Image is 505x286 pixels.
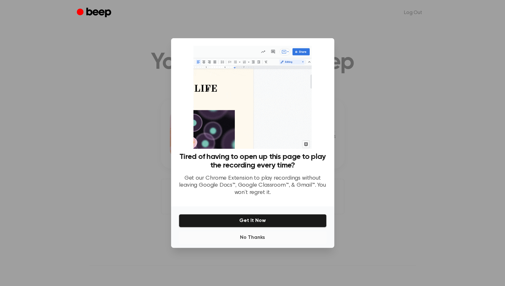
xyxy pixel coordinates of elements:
a: Beep [77,7,113,19]
button: Get It Now [179,214,327,227]
p: Get our Chrome Extension to play recordings without leaving Google Docs™, Google Classroom™, & Gm... [179,175,327,197]
h3: Tired of having to open up this page to play the recording every time? [179,153,327,170]
a: Log Out [398,5,429,20]
img: Beep extension in action [193,46,312,149]
button: No Thanks [179,231,327,244]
